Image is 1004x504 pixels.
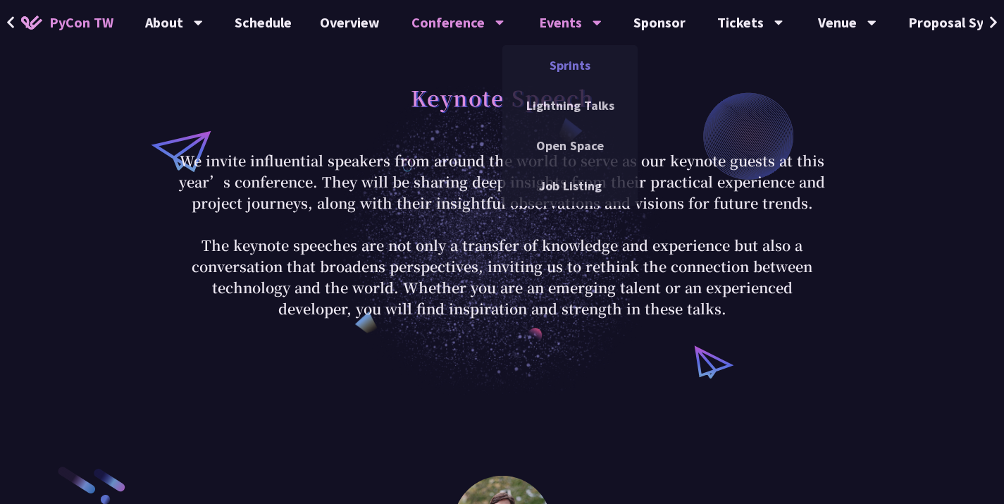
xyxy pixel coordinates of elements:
[411,76,594,118] h1: Keynote Speech
[502,89,638,122] a: Lightning Talks
[502,169,638,202] a: Job Listing
[502,49,638,82] a: Sprints
[175,150,830,319] p: We invite influential speakers from around the world to serve as our keynote guests at this year’...
[49,12,113,33] span: PyCon TW
[21,16,42,30] img: Home icon of PyCon TW 2025
[502,129,638,162] a: Open Space
[7,5,128,40] a: PyCon TW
